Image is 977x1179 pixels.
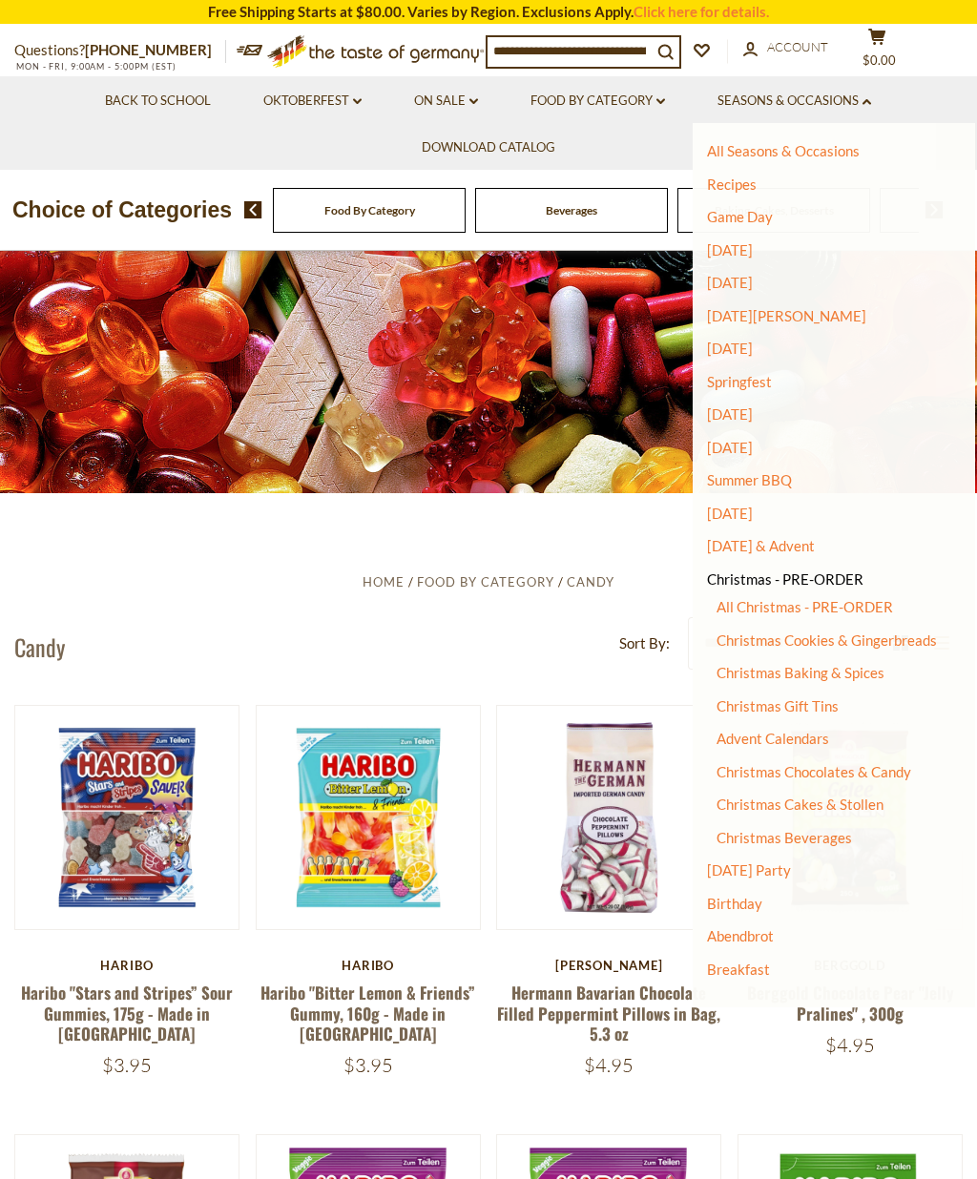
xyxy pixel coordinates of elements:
[707,895,762,912] a: Birthday
[15,706,239,929] img: Haribo "Stars and Stripes” Sour Gummies, 175g - Made in Germany
[863,52,896,68] span: $0.00
[707,471,792,488] a: Summer BBQ
[848,28,905,75] button: $0.00
[417,574,554,589] a: Food By Category
[363,574,405,589] a: Home
[707,373,772,390] a: Springfest
[85,41,212,58] a: [PHONE_NUMBER]
[717,598,893,615] a: All Christmas - PRE-ORDER
[496,958,721,973] div: [PERSON_NAME]
[707,142,860,159] a: All Seasons & Occasions
[343,1053,393,1077] span: $3.95
[567,574,614,589] a: Candy
[244,201,262,218] img: previous arrow
[707,439,753,456] a: [DATE]
[717,631,937,649] a: Christmas Cookies & Gingerbreads
[707,307,866,324] a: [DATE][PERSON_NAME]
[14,61,177,72] span: MON - FRI, 9:00AM - 5:00PM (EST)
[619,631,670,655] label: Sort By:
[717,697,839,714] a: Christmas Gift Tins
[707,566,863,592] a: Christmas - PRE-ORDER
[414,91,478,112] a: On Sale
[707,405,753,423] a: [DATE]
[707,208,773,225] a: Game Day
[102,1053,152,1077] span: $3.95
[717,730,829,747] a: Advent Calendars
[707,927,774,944] a: Abendbrot
[546,203,597,217] a: Beverages
[324,203,415,217] a: Food By Category
[422,137,555,158] a: Download Catalog
[14,958,239,973] div: Haribo
[825,1033,875,1057] span: $4.95
[105,91,211,112] a: Back to School
[256,958,481,973] div: Haribo
[717,664,884,681] a: Christmas Baking & Spices
[707,505,753,522] a: [DATE]
[767,39,828,54] span: Account
[707,274,753,291] a: [DATE]
[263,91,362,112] a: Oktoberfest
[717,796,883,813] a: Christmas Cakes & Stollen
[743,37,828,58] a: Account
[14,632,65,661] h1: Candy
[584,1053,634,1077] span: $4.95
[497,706,720,929] img: Hermann Bavarian Chocolate Filled Peppermint Pillows in Bag, 5.3 oz
[707,176,757,193] a: Recipes
[707,861,791,879] a: [DATE] Party
[707,340,753,357] a: [DATE]
[717,763,911,780] a: Christmas Chocolates & Candy
[530,91,665,112] a: Food By Category
[707,961,770,978] a: Breakfast
[21,981,233,1045] a: Haribo "Stars and Stripes” Sour Gummies, 175g - Made in [GEOGRAPHIC_DATA]
[717,91,871,112] a: Seasons & Occasions
[707,537,815,554] a: [DATE] & Advent
[707,241,753,259] a: [DATE]
[717,829,852,846] a: Christmas Beverages
[634,3,769,20] a: Click here for details.
[260,981,475,1045] a: Haribo "Bitter Lemon & Friends” Gummy, 160g - Made in [GEOGRAPHIC_DATA]
[497,981,720,1045] a: Hermann Bavarian Chocolate Filled Peppermint Pillows in Bag, 5.3 oz
[14,38,226,63] p: Questions?
[257,706,480,929] img: Haribo "Bitter Lemon & Friends” Gummy, 160g - Made in Germany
